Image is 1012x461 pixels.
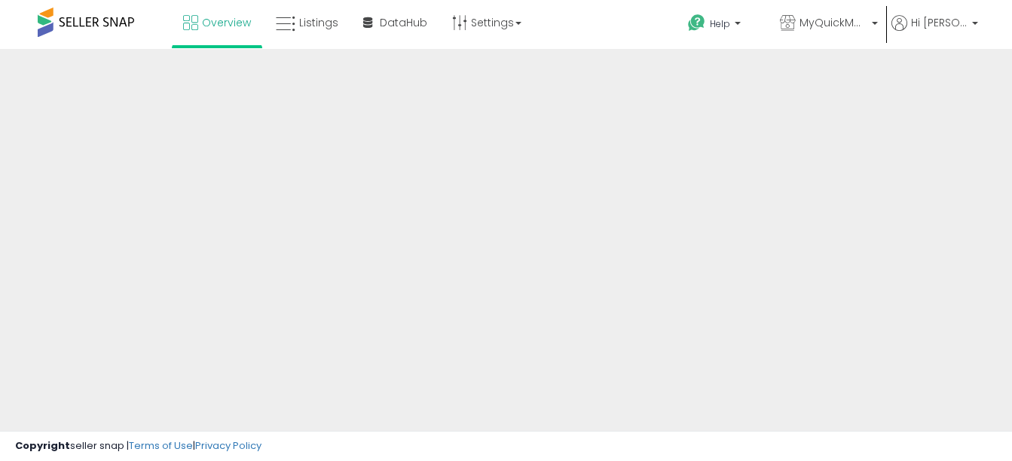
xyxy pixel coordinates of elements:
[687,14,706,32] i: Get Help
[202,15,251,30] span: Overview
[676,2,766,49] a: Help
[15,438,70,453] strong: Copyright
[800,15,867,30] span: MyQuickMart
[299,15,338,30] span: Listings
[380,15,427,30] span: DataHub
[195,438,261,453] a: Privacy Policy
[911,15,968,30] span: Hi [PERSON_NAME]
[891,15,978,49] a: Hi [PERSON_NAME]
[129,438,193,453] a: Terms of Use
[15,439,261,453] div: seller snap | |
[710,17,730,30] span: Help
